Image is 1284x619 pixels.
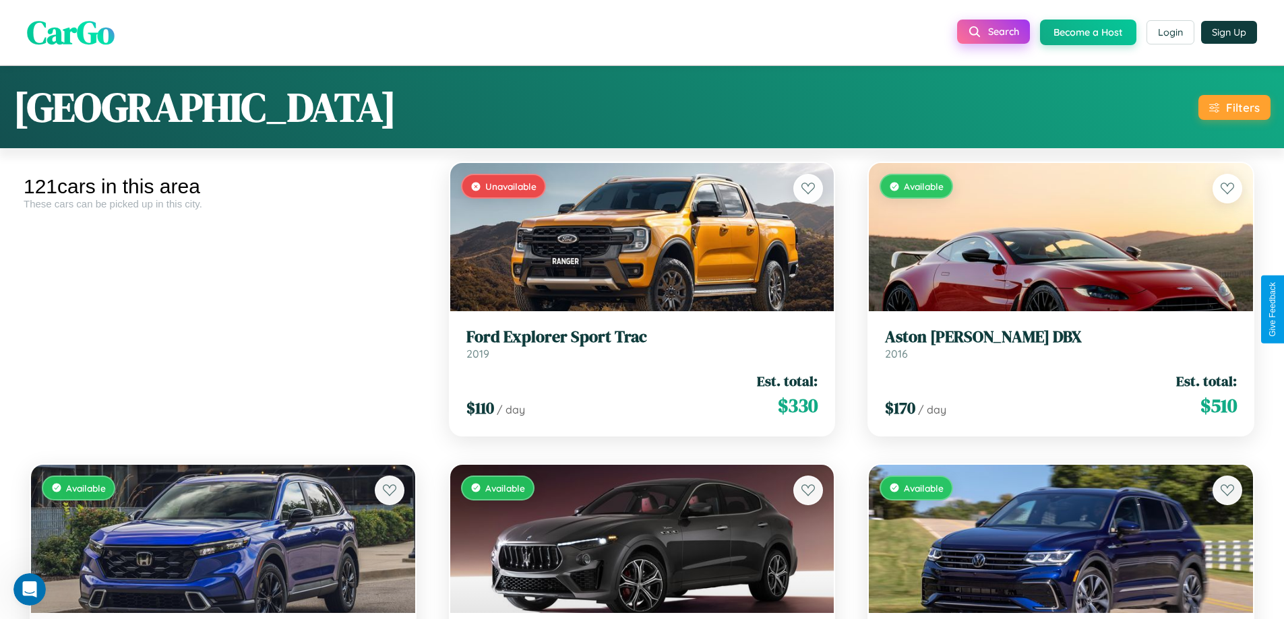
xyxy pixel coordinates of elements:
[1201,21,1257,44] button: Sign Up
[27,10,115,55] span: CarGo
[66,482,106,494] span: Available
[485,181,537,192] span: Unavailable
[485,482,525,494] span: Available
[24,198,423,209] div: These cars can be picked up in this city.
[466,347,489,360] span: 2019
[757,371,818,391] span: Est. total:
[1176,371,1237,391] span: Est. total:
[885,327,1237,360] a: Aston [PERSON_NAME] DBX2016
[1200,392,1237,419] span: $ 510
[904,482,944,494] span: Available
[24,175,423,198] div: 121 cars in this area
[988,26,1019,38] span: Search
[957,20,1030,44] button: Search
[1040,20,1136,45] button: Become a Host
[885,347,908,360] span: 2016
[778,392,818,419] span: $ 330
[466,397,494,419] span: $ 110
[13,79,396,135] h1: [GEOGRAPHIC_DATA]
[1226,100,1260,115] div: Filters
[13,573,46,606] iframe: Intercom live chat
[466,327,818,347] h3: Ford Explorer Sport Trac
[918,403,946,416] span: / day
[466,327,818,360] a: Ford Explorer Sport Trac2019
[1147,20,1194,44] button: Login
[497,403,525,416] span: / day
[1268,282,1277,337] div: Give Feedback
[904,181,944,192] span: Available
[1198,95,1271,120] button: Filters
[885,327,1237,347] h3: Aston [PERSON_NAME] DBX
[885,397,915,419] span: $ 170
